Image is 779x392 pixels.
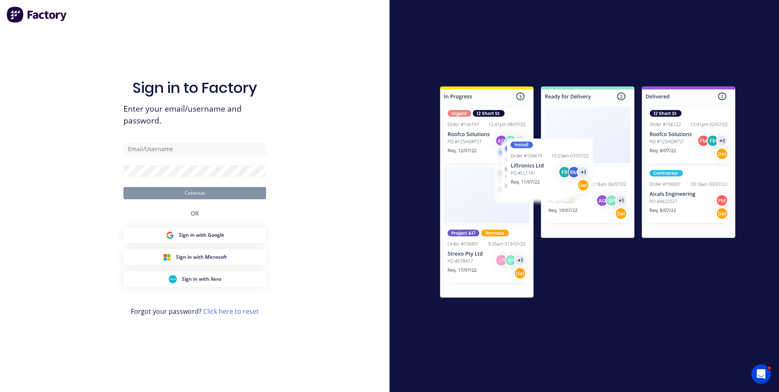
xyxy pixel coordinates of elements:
input: Email/Username [123,143,266,155]
span: Forgot your password? [131,306,259,316]
img: Xero Sign in [169,275,177,283]
button: Continue [123,187,266,199]
button: Google Sign inSign in with Google [123,227,266,243]
button: Microsoft Sign inSign in with Microsoft [123,249,266,265]
a: Click here to reset [203,307,259,316]
button: Xero Sign inSign in with Xero [123,271,266,287]
img: Microsoft Sign in [163,253,171,261]
iframe: Intercom live chat [751,364,771,384]
img: Google Sign in [166,231,174,239]
span: Sign in with Microsoft [176,253,227,261]
img: Sign in [422,70,753,317]
img: Factory [7,7,68,23]
div: OR [191,199,199,227]
h1: Sign in to Factory [132,79,257,97]
span: Enter your email/username and password. [123,103,266,127]
span: Sign in with Google [179,231,224,239]
span: Sign in with Xero [182,275,221,283]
